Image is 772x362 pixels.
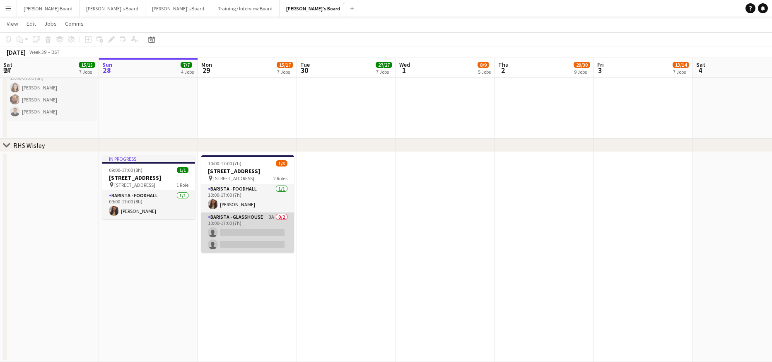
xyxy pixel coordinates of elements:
[102,191,195,219] app-card-role: Barista - Foodhall1/109:00-17:00 (8h)[PERSON_NAME]
[181,62,192,68] span: 7/7
[51,49,60,55] div: BST
[280,0,347,17] button: [PERSON_NAME]'s Board
[574,69,590,75] div: 9 Jobs
[201,212,294,253] app-card-role: Barista - Glasshouse3A0/210:00-17:00 (7h)
[201,184,294,212] app-card-role: Barista - Foodhall1/110:00-17:00 (7h)[PERSON_NAME]
[376,69,392,75] div: 7 Jobs
[398,65,410,75] span: 1
[273,175,287,181] span: 2 Roles
[478,62,489,68] span: 8/9
[574,62,590,68] span: 29/30
[300,61,310,68] span: Tue
[109,167,142,173] span: 09:00-17:00 (8h)
[79,69,95,75] div: 7 Jobs
[498,61,509,68] span: Thu
[213,175,254,181] span: [STREET_ADDRESS]
[696,61,705,68] span: Sat
[276,160,287,167] span: 1/3
[201,61,212,68] span: Mon
[102,174,195,181] h3: [STREET_ADDRESS]
[673,69,689,75] div: 7 Jobs
[208,160,241,167] span: 10:00-17:00 (7h)
[41,18,60,29] a: Jobs
[2,65,12,75] span: 27
[80,0,145,17] button: [PERSON_NAME]'s Board
[3,61,12,68] span: Sat
[695,65,705,75] span: 4
[277,62,293,68] span: 15/17
[7,20,18,27] span: View
[596,65,604,75] span: 3
[3,68,96,120] app-card-role: CUP COLLECTOR3/313:00-21:00 (8h)[PERSON_NAME][PERSON_NAME][PERSON_NAME]
[145,0,211,17] button: [PERSON_NAME]'s Board
[299,65,310,75] span: 30
[102,155,195,162] div: In progress
[17,0,80,17] button: [PERSON_NAME] Board
[200,65,212,75] span: 29
[201,155,294,253] app-job-card: 10:00-17:00 (7h)1/3[STREET_ADDRESS] [STREET_ADDRESS]2 RolesBarista - Foodhall1/110:00-17:00 (7h)[...
[673,62,689,68] span: 13/14
[44,20,57,27] span: Jobs
[23,18,39,29] a: Edit
[181,69,194,75] div: 4 Jobs
[27,20,36,27] span: Edit
[176,182,188,188] span: 1 Role
[101,65,112,75] span: 28
[102,155,195,219] app-job-card: In progress09:00-17:00 (8h)1/1[STREET_ADDRESS] [STREET_ADDRESS]1 RoleBarista - Foodhall1/109:00-1...
[597,61,604,68] span: Fri
[65,20,84,27] span: Comms
[102,61,112,68] span: Sun
[79,62,95,68] span: 15/15
[277,69,293,75] div: 7 Jobs
[399,61,410,68] span: Wed
[497,65,509,75] span: 2
[13,141,45,150] div: RHS Wisley
[376,62,392,68] span: 27/27
[177,167,188,173] span: 1/1
[478,69,491,75] div: 5 Jobs
[211,0,280,17] button: Training / Interview Board
[114,182,155,188] span: [STREET_ADDRESS]
[62,18,87,29] a: Comms
[3,18,22,29] a: View
[7,48,26,56] div: [DATE]
[27,49,48,55] span: Week 39
[201,167,294,175] h3: [STREET_ADDRESS]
